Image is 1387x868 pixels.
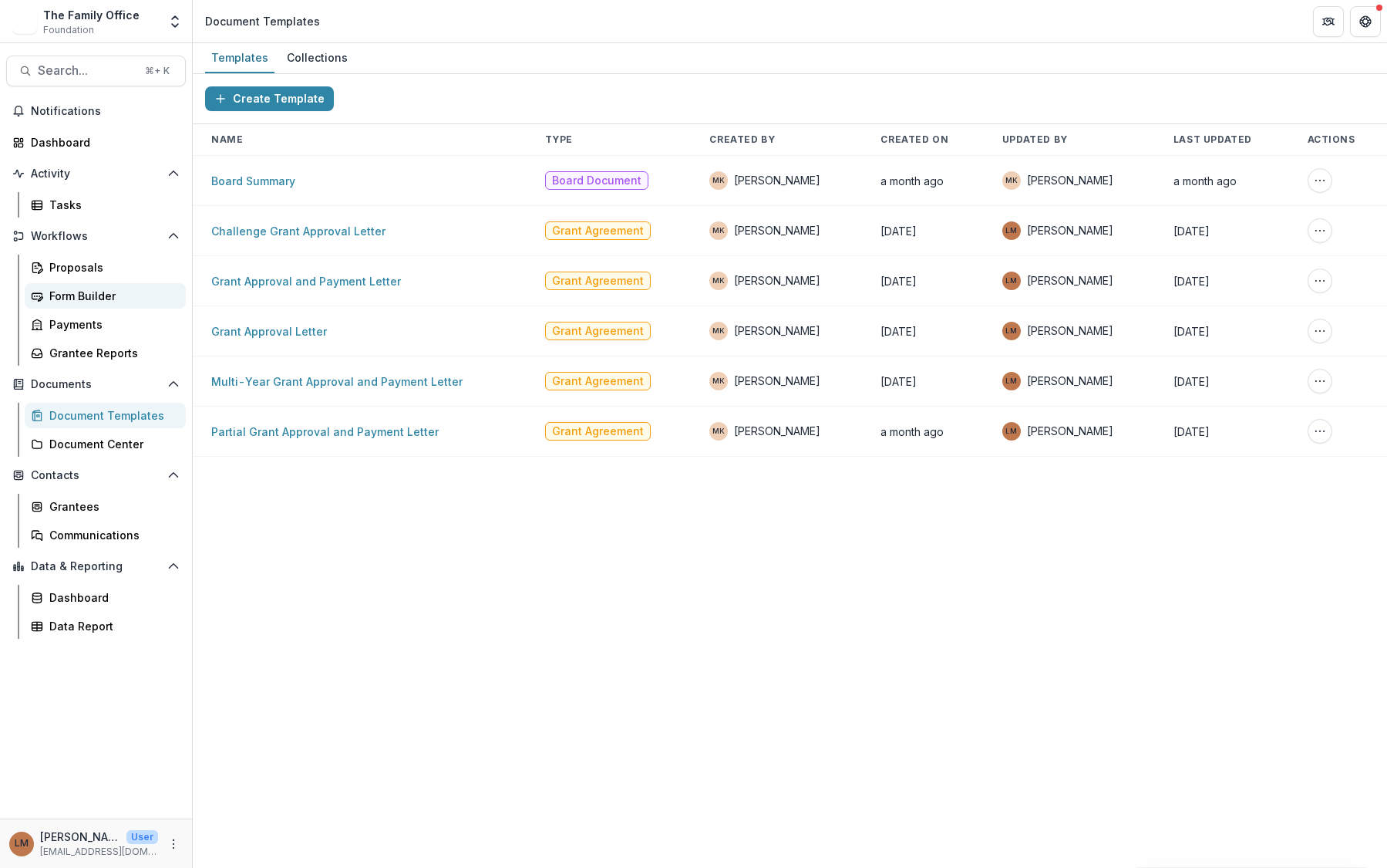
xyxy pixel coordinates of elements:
[6,130,186,155] a: Dashboard
[1027,173,1113,188] span: [PERSON_NAME]
[142,62,173,79] div: ⌘ + K
[25,403,186,428] a: Document Templates
[281,46,354,69] div: Collections
[25,613,186,639] a: Data Report
[49,436,173,452] div: Document Center
[211,425,439,438] a: Partial Grant Approval and Payment Letter
[1350,6,1381,37] button: Get Help
[49,498,173,515] div: Grantees
[1027,273,1113,289] span: [PERSON_NAME]
[211,174,295,187] a: Board Summary
[552,325,644,338] span: Grant Agreement
[6,56,186,86] button: Search...
[49,197,173,213] div: Tasks
[25,431,186,457] a: Document Center
[25,255,186,280] a: Proposals
[49,527,173,543] div: Communications
[31,230,161,243] span: Workflows
[1308,319,1332,343] button: More Action
[1027,373,1113,389] span: [PERSON_NAME]
[552,275,644,288] span: Grant Agreement
[1308,419,1332,444] button: More Action
[43,7,140,23] div: The Family Office
[1005,427,1017,435] div: Lizzy Martin
[205,43,274,73] a: Templates
[712,177,725,184] div: Maya Kuppermann
[1308,369,1332,393] button: More Action
[31,167,161,181] span: Activity
[31,560,161,573] span: Data & Reporting
[164,835,183,853] button: More
[691,124,862,156] th: Created By
[1005,227,1017,235] div: Lizzy Martin
[25,494,186,519] a: Grantees
[43,23,94,37] span: Foundation
[193,124,527,156] th: Name
[552,225,644,238] span: Grant Agreement
[15,839,29,849] div: Lizzy Martin
[712,377,725,385] div: Maya Kuppermann
[25,312,186,337] a: Payments
[1173,275,1210,288] span: [DATE]
[205,86,334,111] button: Create Template
[6,463,186,488] button: Open Contacts
[1027,424,1113,439] span: [PERSON_NAME]
[126,830,158,844] p: User
[1155,124,1289,156] th: Last Updated
[984,124,1155,156] th: Updated By
[1308,269,1332,293] button: More Action
[205,13,320,29] div: Document Templates
[712,327,725,335] div: Maya Kuppermann
[734,223,820,238] span: [PERSON_NAME]
[552,375,644,388] span: Grant Agreement
[49,288,173,304] div: Form Builder
[1173,325,1210,338] span: [DATE]
[49,259,173,275] div: Proposals
[40,829,120,845] p: [PERSON_NAME]
[712,277,725,285] div: Maya Kuppermann
[49,618,173,634] div: Data Report
[1173,375,1210,388] span: [DATE]
[1005,327,1017,335] div: Lizzy Martin
[31,469,161,482] span: Contacts
[38,63,136,78] span: Search...
[880,225,917,238] span: [DATE]
[712,227,725,235] div: Maya Kuppermann
[6,224,186,248] button: Open Workflows
[880,325,917,338] span: [DATE]
[862,124,983,156] th: Created On
[552,174,641,187] span: Board Document
[1027,223,1113,238] span: [PERSON_NAME]
[6,554,186,579] button: Open Data & Reporting
[25,192,186,218] a: Tasks
[1313,6,1344,37] button: Partners
[31,105,180,118] span: Notifications
[6,372,186,397] button: Open Documents
[49,589,173,606] div: Dashboard
[205,46,274,69] div: Templates
[1308,218,1332,243] button: More Action
[25,283,186,309] a: Form Builder
[734,323,820,339] span: [PERSON_NAME]
[25,585,186,610] a: Dashboard
[31,378,161,391] span: Documents
[25,522,186,548] a: Communications
[12,9,37,34] img: The Family Office
[199,10,326,32] nav: breadcrumb
[49,345,173,361] div: Grantee Reports
[1005,377,1017,385] div: Lizzy Martin
[1173,225,1210,238] span: [DATE]
[1173,425,1210,438] span: [DATE]
[211,325,327,338] a: Grant Approval Letter
[164,6,186,37] button: Open entity switcher
[1005,177,1018,184] div: Maya Kuppermann
[880,425,944,438] span: a month ago
[734,424,820,439] span: [PERSON_NAME]
[211,225,385,238] a: Challenge Grant Approval Letter
[880,375,917,388] span: [DATE]
[6,99,186,123] button: Notifications
[734,373,820,389] span: [PERSON_NAME]
[49,316,173,333] div: Payments
[734,173,820,188] span: [PERSON_NAME]
[734,273,820,289] span: [PERSON_NAME]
